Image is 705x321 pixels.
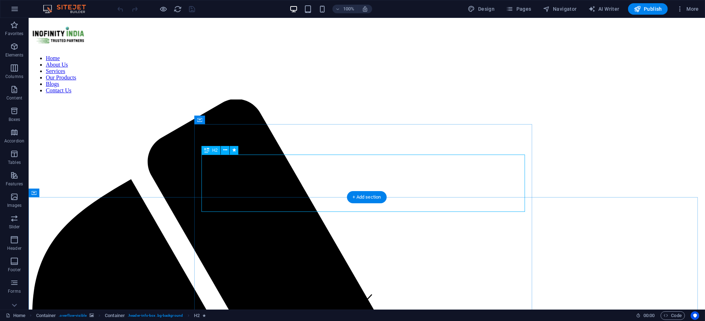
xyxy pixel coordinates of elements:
i: Reload page [174,5,182,13]
button: Pages [503,3,534,15]
p: Forms [8,288,21,294]
span: Click to select. Double-click to edit [36,311,56,320]
h6: 100% [343,5,355,13]
i: This element contains a background [89,313,94,317]
span: Code [664,311,682,320]
button: More [674,3,702,15]
i: Element contains an animation [203,313,206,317]
span: Navigator [543,5,577,13]
p: Features [6,181,23,187]
span: Click to select. Double-click to edit [194,311,200,320]
button: reload [174,5,182,13]
nav: breadcrumb [36,311,206,320]
button: Navigator [540,3,580,15]
p: Images [7,203,22,208]
p: Slider [9,224,20,230]
button: Code [661,311,685,320]
p: Footer [8,267,21,273]
button: Design [465,3,498,15]
p: Tables [8,160,21,165]
button: AI Writer [585,3,622,15]
p: Columns [5,74,23,79]
span: Design [468,5,495,13]
span: AI Writer [588,5,619,13]
div: Design (Ctrl+Alt+Y) [465,3,498,15]
span: 00 00 [643,311,655,320]
h6: Session time [636,311,655,320]
span: . header-info-box .bg-background [128,311,183,320]
span: Publish [634,5,662,13]
button: Usercentrics [691,311,699,320]
p: Header [7,245,21,251]
span: More [676,5,699,13]
button: 100% [332,5,358,13]
span: Click to select. Double-click to edit [105,311,125,320]
p: Content [6,95,22,101]
span: . overflow-visible [59,311,87,320]
button: Click here to leave preview mode and continue editing [159,5,168,13]
p: Accordion [4,138,24,144]
i: On resize automatically adjust zoom level to fit chosen device. [362,6,368,12]
span: : [648,313,650,318]
div: + Add section [347,191,387,203]
button: Publish [628,3,668,15]
a: Click to cancel selection. Double-click to open Pages [6,311,25,320]
p: Elements [5,52,24,58]
p: Favorites [5,31,23,37]
span: Pages [506,5,531,13]
span: H2 [212,148,218,152]
p: Boxes [9,117,20,122]
img: Editor Logo [41,5,95,13]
